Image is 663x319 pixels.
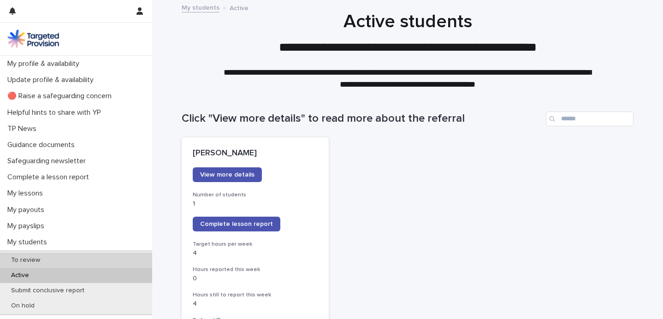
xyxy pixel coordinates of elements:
[4,92,119,100] p: 🔴 Raise a safeguarding concern
[193,148,318,159] p: [PERSON_NAME]
[200,171,255,178] span: View more details
[4,238,54,247] p: My students
[193,300,318,308] p: 4
[193,249,318,257] p: 4
[4,141,82,149] p: Guidance documents
[200,221,273,227] span: Complete lesson report
[4,76,101,84] p: Update profile & availability
[193,191,318,199] h3: Number of students
[7,30,59,48] img: M5nRWzHhSzIhMunXDL62
[193,241,318,248] h3: Target hours per week
[4,108,108,117] p: Helpful hints to share with YP
[4,256,47,264] p: To review
[193,266,318,273] h3: Hours reported this week
[230,2,249,12] p: Active
[193,217,280,231] a: Complete lesson report
[193,275,318,283] p: 0
[4,206,52,214] p: My payouts
[4,287,92,295] p: Submit conclusive report
[4,302,42,310] p: On hold
[4,272,36,279] p: Active
[193,200,318,208] p: 1
[4,157,93,165] p: Safeguarding newsletter
[193,291,318,299] h3: Hours still to report this week
[4,173,96,182] p: Complete a lesson report
[182,2,219,12] a: My students
[4,189,50,198] p: My lessons
[182,11,633,33] h1: Active students
[546,112,633,126] input: Search
[193,167,262,182] a: View more details
[4,222,52,230] p: My payslips
[4,59,87,68] p: My profile & availability
[4,124,44,133] p: TP News
[182,112,542,125] h1: Click "View more details" to read more about the referral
